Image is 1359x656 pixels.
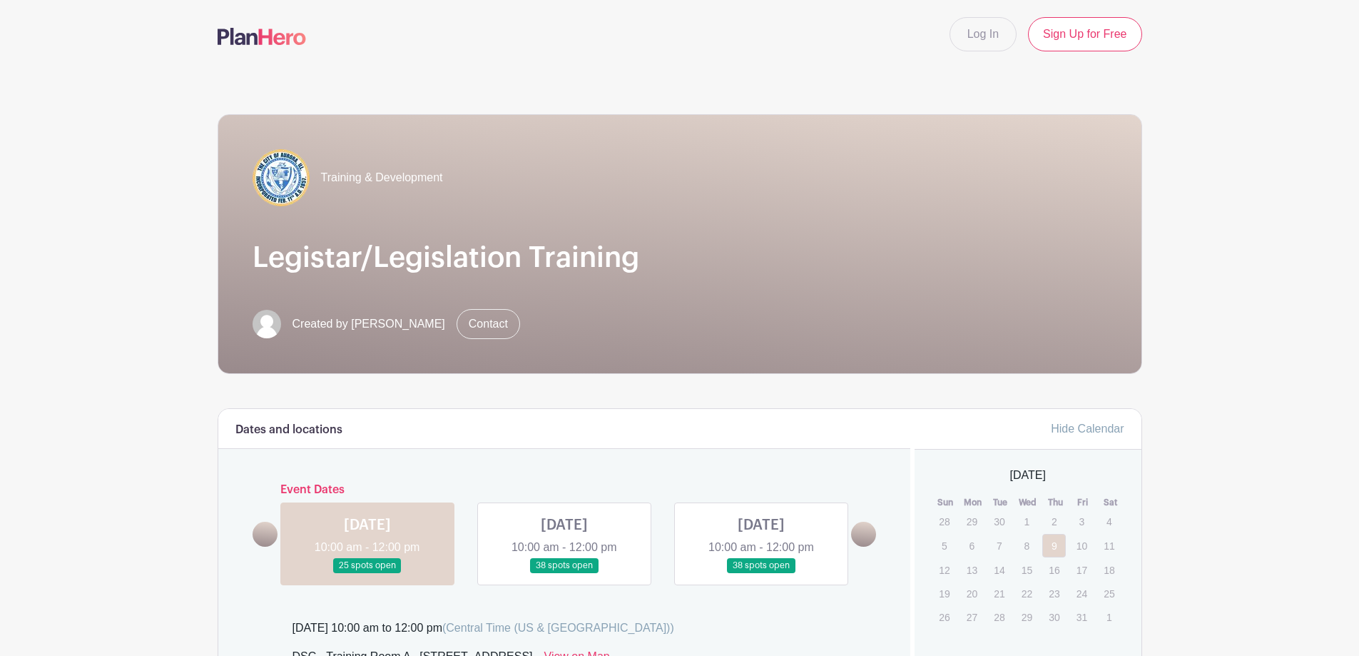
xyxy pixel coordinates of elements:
p: 3 [1070,510,1094,533]
p: 5 [932,535,956,557]
a: Log In [950,17,1017,51]
th: Wed [1014,495,1042,510]
p: 28 [987,606,1011,628]
p: 30 [987,510,1011,533]
a: Sign Up for Free [1028,17,1141,51]
p: 8 [1015,535,1039,557]
a: 9 [1042,534,1066,557]
p: 27 [960,606,984,628]
p: 24 [1070,582,1094,605]
th: Thu [1042,495,1069,510]
p: 2 [1042,510,1066,533]
span: Created by [PERSON_NAME] [292,316,445,333]
p: 1 [1097,606,1121,628]
th: Sat [1096,495,1124,510]
p: 12 [932,559,956,581]
p: 19 [932,582,956,605]
p: 16 [1042,559,1066,581]
img: COA%20logo%20(2).jpg [253,149,310,206]
p: 10 [1070,535,1094,557]
th: Sun [932,495,960,510]
p: 26 [932,606,956,628]
img: logo-507f7623f17ff9eddc593b1ce0a138ce2505c220e1c5a4e2b4648c50719b7d32.svg [218,28,306,45]
a: Contact [457,309,520,339]
a: Hide Calendar [1051,423,1124,435]
div: [DATE] 10:00 am to 12:00 pm [292,620,674,637]
p: 17 [1070,559,1094,581]
p: 29 [960,510,984,533]
p: 15 [1015,559,1039,581]
p: 22 [1015,582,1039,605]
span: Training & Development [321,169,443,186]
th: Fri [1069,495,1097,510]
span: (Central Time (US & [GEOGRAPHIC_DATA])) [442,622,674,634]
p: 18 [1097,559,1121,581]
h6: Event Dates [278,483,852,497]
h6: Dates and locations [235,423,342,437]
p: 20 [960,582,984,605]
p: 13 [960,559,984,581]
h1: Legistar/Legislation Training [253,241,1107,275]
p: 31 [1070,606,1094,628]
img: default-ce2991bfa6775e67f084385cd625a349d9dcbb7a52a09fb2fda1e96e2d18dcdb.png [253,310,281,338]
p: 14 [987,559,1011,581]
p: 30 [1042,606,1066,628]
p: 11 [1097,535,1121,557]
p: 21 [987,582,1011,605]
p: 1 [1015,510,1039,533]
th: Tue [987,495,1014,510]
p: 28 [932,510,956,533]
p: 7 [987,535,1011,557]
p: 25 [1097,582,1121,605]
span: [DATE] [1010,467,1046,484]
p: 4 [1097,510,1121,533]
th: Mon [960,495,987,510]
p: 29 [1015,606,1039,628]
p: 6 [960,535,984,557]
p: 23 [1042,582,1066,605]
